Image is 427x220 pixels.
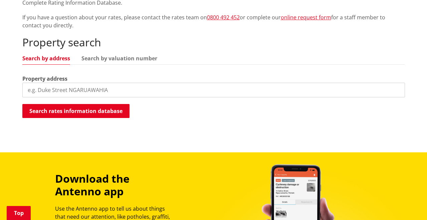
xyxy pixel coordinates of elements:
[22,13,405,29] p: If you have a question about your rates, please contact the rates team on or complete our for a s...
[281,14,331,21] a: online request form
[22,83,405,97] input: e.g. Duke Street NGARUAWAHIA
[207,14,240,21] a: 0800 492 452
[22,104,130,118] button: Search rates information database
[22,36,405,49] h2: Property search
[22,56,70,61] a: Search by address
[7,206,31,220] a: Top
[22,75,67,83] label: Property address
[81,56,157,61] a: Search by valuation number
[55,172,176,198] h3: Download the Antenno app
[396,192,420,216] iframe: Messenger Launcher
